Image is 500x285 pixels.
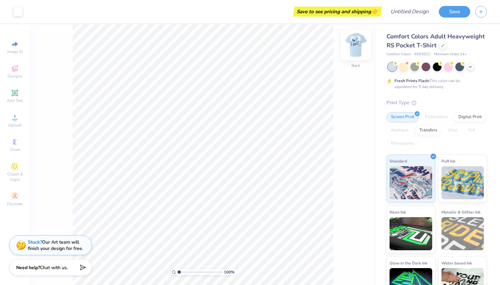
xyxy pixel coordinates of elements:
div: Digital Print [454,112,486,122]
div: Our Art team will finish your design for free. [28,239,83,252]
span: Image AI [7,49,23,54]
img: Neon Ink [390,217,432,250]
div: Back [352,63,360,69]
span: # 6030CC [414,52,431,57]
span: Minimum Order: 24 + [434,52,467,57]
strong: Fresh Prints Flash: [395,78,430,83]
span: Metallic & Glitter Ink [441,209,480,215]
span: Standard [390,158,407,165]
span: Add Text [7,98,23,103]
span: Upload [8,122,21,128]
span: Comfort Colors [387,52,411,57]
div: Print Type [387,99,487,107]
span: Decorate [7,201,23,207]
div: Screen Print [387,112,419,122]
span: 👉 [371,7,378,15]
span: Glow in the Dark Ink [390,260,427,266]
div: Vinyl [443,125,462,135]
span: Neon Ink [390,209,406,215]
img: Metallic & Glitter Ink [441,217,484,250]
input: Untitled Design [385,5,434,18]
span: Chat with us. [40,264,68,271]
span: Clipart & logos [3,171,26,182]
span: Water based Ink [441,260,472,266]
div: Foil [464,125,479,135]
button: Save [439,6,470,18]
strong: Need help? [16,264,40,271]
div: Rhinestones [387,139,419,149]
strong: Stuck? [28,239,42,245]
img: Back [343,32,369,58]
span: Puff Ink [441,158,455,165]
span: 100 % [224,269,234,275]
div: This color can be expedited for 5 day delivery. [395,78,476,90]
div: Applique [387,125,413,135]
span: Designs [8,73,22,79]
div: Embroidery [421,112,452,122]
img: Standard [390,166,432,199]
span: Comfort Colors Adult Heavyweight RS Pocket T-Shirt [387,32,485,49]
span: Greek [10,147,20,152]
div: Save to see pricing and shipping [295,7,380,17]
img: Puff Ink [441,166,484,199]
div: Transfers [415,125,441,135]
